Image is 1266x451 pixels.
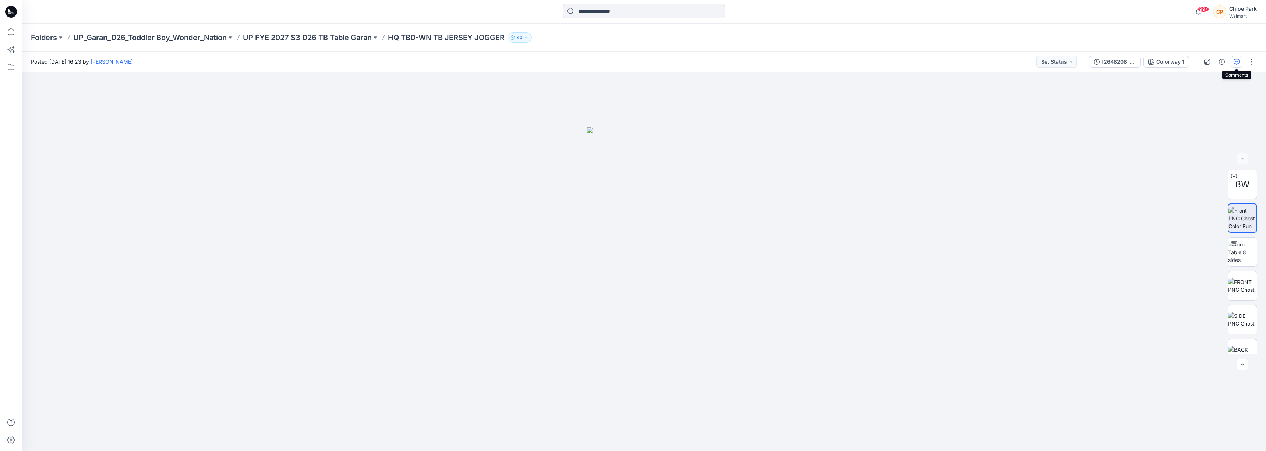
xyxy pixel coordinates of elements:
[1102,58,1136,66] div: f2648208_tb jersey jogger
[1235,178,1250,191] span: BW
[1228,312,1257,327] img: SIDE PNG Ghost
[1228,207,1256,230] img: Front PNG Ghost Color Run
[1089,56,1141,68] button: f2648208_tb jersey jogger
[31,58,133,65] span: Posted [DATE] 16:23 by
[1229,13,1257,19] div: Walmart
[587,127,701,451] img: eyJhbGciOiJIUzI1NiIsImtpZCI6IjAiLCJzbHQiOiJzZXMiLCJ0eXAiOiJKV1QifQ.eyJkYXRhIjp7InR5cGUiOiJzdG9yYW...
[243,32,372,43] a: UP FYE 2027 S3 D26 TB Table Garan
[73,32,227,43] a: UP_Garan_D26_Toddler Boy_Wonder_Nation
[1229,4,1257,13] div: Chloe Park
[1213,5,1226,18] div: CP
[1156,58,1184,66] div: Colorway 1
[31,32,57,43] a: Folders
[1228,278,1257,294] img: FRONT PNG Ghost
[517,33,523,42] p: 40
[388,32,505,43] p: HQ TBD-WN TB JERSEY JOGGER
[1143,56,1189,68] button: Colorway 1
[1198,6,1209,12] span: 99+
[1228,346,1257,361] img: BACK PNG Ghost
[508,32,532,43] button: 40
[1216,56,1228,68] button: Details
[91,58,133,65] a: [PERSON_NAME]
[1228,241,1257,264] img: Turn Table 8 sides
